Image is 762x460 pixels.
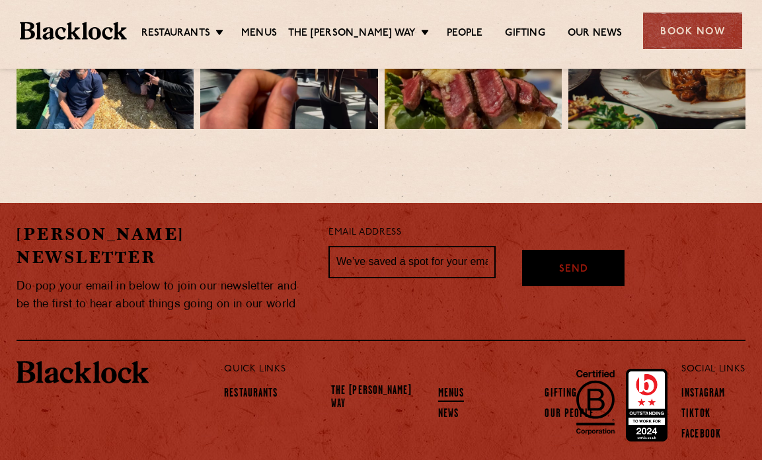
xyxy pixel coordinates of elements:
[438,387,465,402] a: Menus
[438,408,459,422] a: News
[681,387,725,402] a: Instagram
[447,27,482,42] a: People
[224,387,278,402] a: Restaurants
[328,225,401,241] label: Email Address
[241,27,277,42] a: Menus
[643,13,742,49] div: Book Now
[505,27,545,42] a: Gifting
[681,408,710,422] a: TikTok
[545,408,594,422] a: Our People
[224,361,641,378] p: Quick Links
[559,262,588,278] span: Send
[17,278,309,313] p: Do pop your email in below to join our newsletter and be the first to hear about things going on ...
[545,387,577,402] a: Gifting
[331,385,428,412] a: The [PERSON_NAME] Way
[626,369,667,441] img: Accred_2023_2star.png
[328,246,496,279] input: We’ve saved a spot for your email...
[568,27,623,42] a: Our News
[141,27,210,42] a: Restaurants
[681,361,745,378] p: Social Links
[17,223,309,269] h2: [PERSON_NAME] Newsletter
[20,22,127,40] img: BL_Textured_Logo-footer-cropped.svg
[17,361,149,383] img: BL_Textured_Logo-footer-cropped.svg
[681,428,721,443] a: Facebook
[568,362,623,441] img: B-Corp-Logo-Black-RGB.svg
[288,27,416,42] a: The [PERSON_NAME] Way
